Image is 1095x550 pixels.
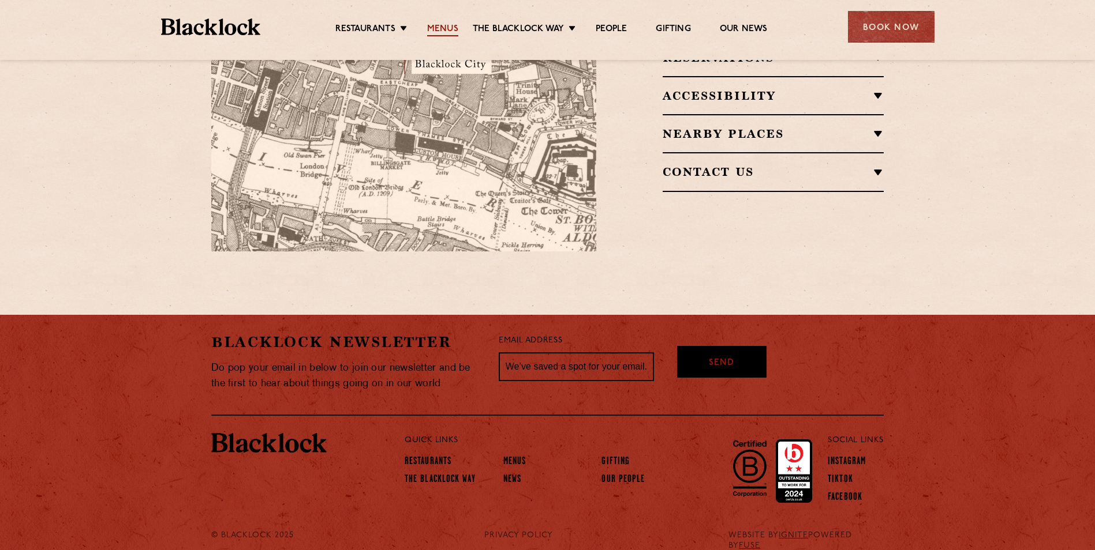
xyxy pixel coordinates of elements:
[848,11,935,43] div: Book Now
[828,456,866,469] a: Instagram
[663,165,884,179] h2: Contact Us
[663,89,884,103] h2: Accessibility
[503,474,521,487] a: News
[828,433,884,448] p: Social Links
[499,352,654,381] input: We’ve saved a spot for your email...
[472,144,634,252] img: svg%3E
[779,531,808,540] a: IGNITE
[596,24,627,36] a: People
[776,439,812,503] img: Accred_2023_2star.png
[484,530,553,541] a: PRIVACY POLICY
[427,24,458,36] a: Menus
[828,492,862,504] a: Facebook
[405,474,476,487] a: The Blacklock Way
[405,456,451,469] a: Restaurants
[739,541,760,550] a: FUSE
[828,474,853,487] a: TikTok
[211,360,481,391] p: Do pop your email in below to join our newsletter and be the first to hear about things going on ...
[601,474,645,487] a: Our People
[405,433,790,448] p: Quick Links
[473,24,564,36] a: The Blacklock Way
[720,24,768,36] a: Our News
[211,433,327,453] img: BL_Textured_Logo-footer-cropped.svg
[503,456,526,469] a: Menus
[601,456,630,469] a: Gifting
[656,24,690,36] a: Gifting
[709,357,734,370] span: Send
[335,24,395,36] a: Restaurants
[161,18,261,35] img: BL_Textured_Logo-footer-cropped.svg
[211,332,481,352] h2: Blacklock Newsletter
[726,434,773,503] img: B-Corp-Logo-Black-RGB.svg
[499,334,562,348] label: Email Address
[663,127,884,141] h2: Nearby Places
